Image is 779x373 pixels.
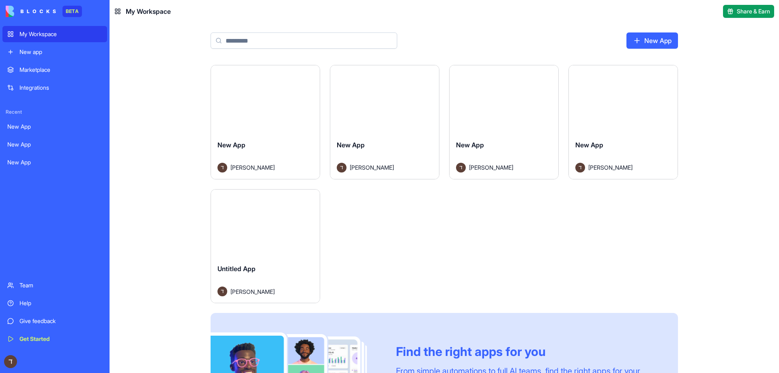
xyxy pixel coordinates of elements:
[2,154,107,170] a: New App
[19,335,102,343] div: Get Started
[469,163,513,172] span: [PERSON_NAME]
[575,141,603,149] span: New App
[211,189,320,304] a: Untitled AppAvatar[PERSON_NAME]
[6,6,56,17] img: logo
[2,136,107,153] a: New App
[456,163,466,172] img: Avatar
[230,287,275,296] span: [PERSON_NAME]
[19,66,102,74] div: Marketplace
[2,119,107,135] a: New App
[2,277,107,293] a: Team
[2,26,107,42] a: My Workspace
[396,344,658,359] div: Find the right apps for you
[19,84,102,92] div: Integrations
[211,65,320,179] a: New AppAvatar[PERSON_NAME]
[2,44,107,60] a: New app
[19,281,102,289] div: Team
[4,355,17,368] img: ACg8ocK6-HCFhYZYZXS4j9vxc9fvCo-snIC4PGomg_KXjjGNFaHNxw=s96-c
[449,65,559,179] a: New AppAvatar[PERSON_NAME]
[7,123,102,131] div: New App
[588,163,633,172] span: [PERSON_NAME]
[568,65,678,179] a: New AppAvatar[PERSON_NAME]
[737,7,770,15] span: Share & Earn
[2,331,107,347] a: Get Started
[456,141,484,149] span: New App
[2,62,107,78] a: Marketplace
[2,109,107,115] span: Recent
[7,140,102,149] div: New App
[330,65,439,179] a: New AppAvatar[PERSON_NAME]
[2,313,107,329] a: Give feedback
[19,299,102,307] div: Help
[337,163,346,172] img: Avatar
[7,158,102,166] div: New App
[350,163,394,172] span: [PERSON_NAME]
[217,287,227,296] img: Avatar
[575,163,585,172] img: Avatar
[337,141,365,149] span: New App
[626,32,678,49] a: New App
[6,6,82,17] a: BETA
[217,141,245,149] span: New App
[2,295,107,311] a: Help
[230,163,275,172] span: [PERSON_NAME]
[62,6,82,17] div: BETA
[126,6,171,16] span: My Workspace
[2,80,107,96] a: Integrations
[19,48,102,56] div: New app
[217,163,227,172] img: Avatar
[723,5,774,18] button: Share & Earn
[19,317,102,325] div: Give feedback
[19,30,102,38] div: My Workspace
[217,265,256,273] span: Untitled App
